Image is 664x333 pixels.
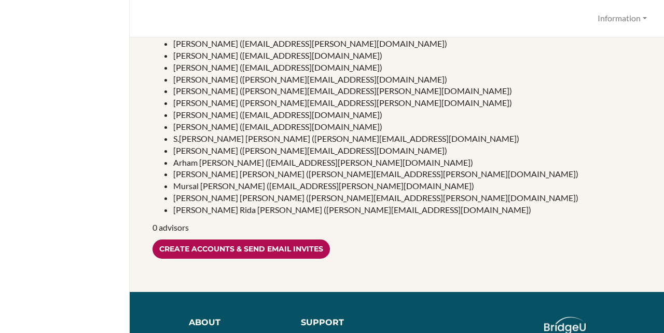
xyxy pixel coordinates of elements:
li: [PERSON_NAME] ([PERSON_NAME][EMAIL_ADDRESS][PERSON_NAME][DOMAIN_NAME]) [173,85,641,97]
li: [PERSON_NAME] ([PERSON_NAME][EMAIL_ADDRESS][PERSON_NAME][DOMAIN_NAME]) [173,97,641,109]
li: [PERSON_NAME] ([EMAIL_ADDRESS][DOMAIN_NAME]) [173,121,641,133]
li: [PERSON_NAME] ([EMAIL_ADDRESS][DOMAIN_NAME]) [173,62,641,74]
div: About [189,317,285,329]
li: [PERSON_NAME] ([EMAIL_ADDRESS][PERSON_NAME][DOMAIN_NAME]) [173,38,641,50]
li: [PERSON_NAME] ([PERSON_NAME][EMAIL_ADDRESS][DOMAIN_NAME]) [173,74,641,86]
p: 0 advisors [153,222,641,234]
li: [PERSON_NAME] ([PERSON_NAME][EMAIL_ADDRESS][DOMAIN_NAME]) [173,145,641,157]
li: [PERSON_NAME] Rida [PERSON_NAME] ([PERSON_NAME][EMAIL_ADDRESS][DOMAIN_NAME]) [173,204,641,216]
li: [PERSON_NAME] [PERSON_NAME] ([PERSON_NAME][EMAIL_ADDRESS][PERSON_NAME][DOMAIN_NAME]) [173,192,641,204]
input: Create accounts & send email invites [153,239,330,259]
li: S.[PERSON_NAME] [PERSON_NAME] ([PERSON_NAME][EMAIL_ADDRESS][DOMAIN_NAME]) [173,133,641,145]
button: Information [593,9,652,28]
li: Mursal [PERSON_NAME] ([EMAIL_ADDRESS][PERSON_NAME][DOMAIN_NAME]) [173,180,641,192]
li: Arham [PERSON_NAME] ([EMAIL_ADDRESS][PERSON_NAME][DOMAIN_NAME]) [173,157,641,169]
li: [PERSON_NAME] ([EMAIL_ADDRESS][DOMAIN_NAME]) [173,109,641,121]
div: Support [301,317,390,329]
li: [PERSON_NAME] ([EMAIL_ADDRESS][DOMAIN_NAME]) [173,50,641,62]
li: [PERSON_NAME] [PERSON_NAME] ([PERSON_NAME][EMAIL_ADDRESS][PERSON_NAME][DOMAIN_NAME]) [173,168,641,180]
